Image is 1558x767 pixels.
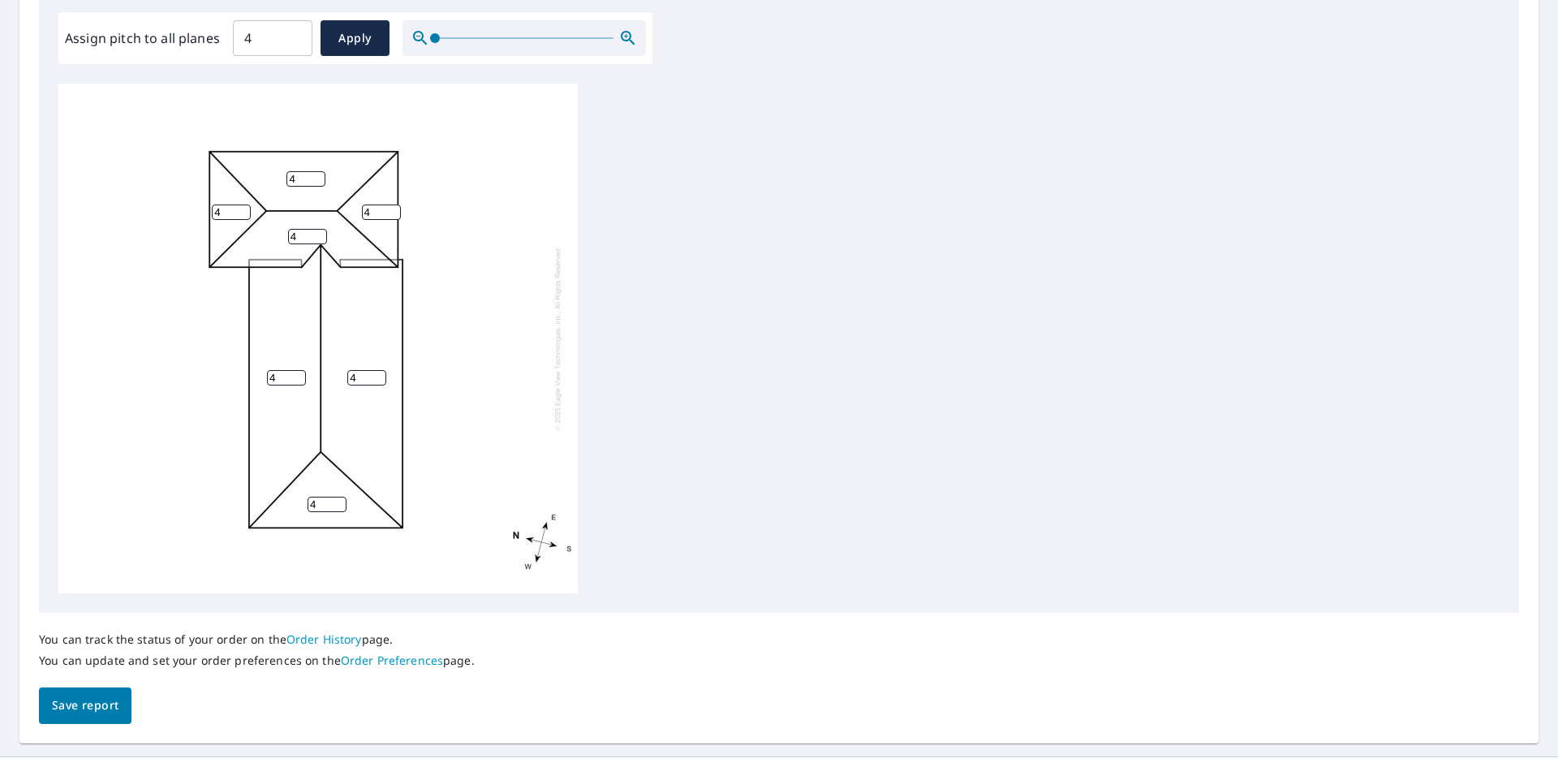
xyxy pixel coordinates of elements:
[39,687,131,724] button: Save report
[52,696,118,716] span: Save report
[65,28,220,48] label: Assign pitch to all planes
[39,632,475,647] p: You can track the status of your order on the page.
[39,653,475,668] p: You can update and set your order preferences on the page.
[334,28,377,49] span: Apply
[233,15,312,61] input: 00.0
[341,653,443,668] a: Order Preferences
[321,20,389,56] button: Apply
[286,631,362,647] a: Order History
